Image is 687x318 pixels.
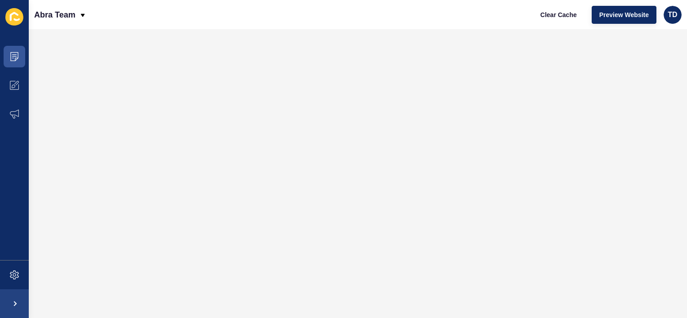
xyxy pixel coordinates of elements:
[34,4,76,26] p: Abra Team
[533,6,584,24] button: Clear Cache
[540,10,577,19] span: Clear Cache
[592,6,656,24] button: Preview Website
[599,10,649,19] span: Preview Website
[668,10,677,19] span: TD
